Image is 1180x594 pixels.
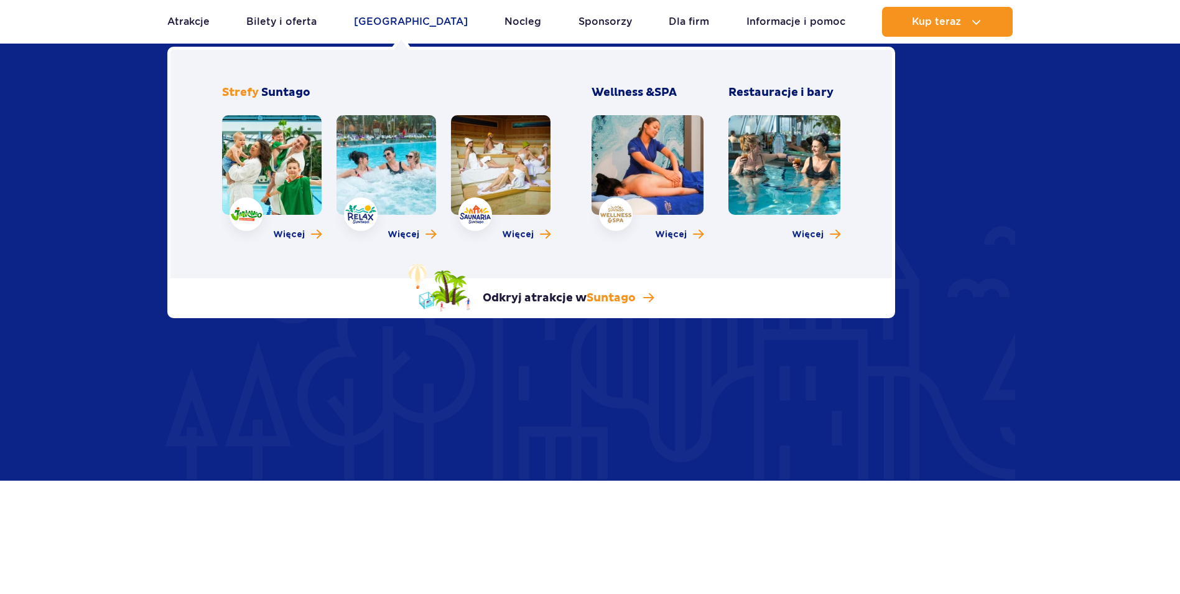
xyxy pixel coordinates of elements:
h3: Restauracje i bary [728,85,840,100]
span: Więcej [502,229,534,241]
a: Więcej o strefie Relax [388,229,436,241]
span: Więcej [655,229,687,241]
a: [GEOGRAPHIC_DATA] [354,7,468,37]
span: Kup teraz [912,16,961,27]
a: Więcej o Restauracje i bary [792,229,840,241]
span: Więcej [792,229,824,241]
p: Odkryj atrakcje w [483,291,636,306]
a: Nocleg [504,7,541,37]
span: Suntago [587,291,636,305]
a: Atrakcje [167,7,210,37]
span: SPA [654,85,677,100]
span: Więcej [273,229,305,241]
a: Informacje i pomoc [746,7,845,37]
span: Wellness & [592,85,677,100]
a: Więcej o Wellness & SPA [655,229,704,241]
a: Odkryj atrakcje wSuntago [408,263,654,312]
a: Więcej o strefie Jamango [273,229,322,241]
button: Kup teraz [882,7,1013,37]
a: Sponsorzy [578,7,632,37]
a: Dla firm [669,7,709,37]
a: Bilety i oferta [246,7,317,37]
a: Więcej o strefie Saunaria [502,229,551,241]
span: Strefy [222,85,259,100]
span: Więcej [388,229,419,241]
span: Suntago [261,85,310,100]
